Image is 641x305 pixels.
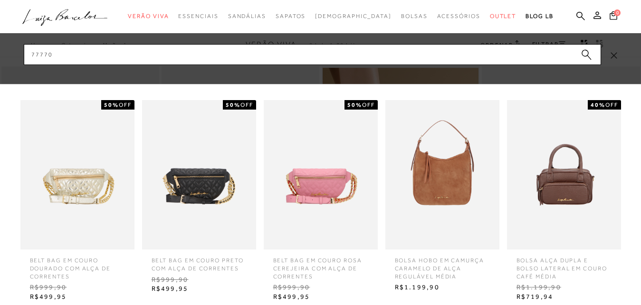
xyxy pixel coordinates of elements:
[226,102,240,108] strong: 50%
[505,100,623,304] a: BOLSA ALÇA DUPLA E BOLSO LATERAL EM COURO CAFÉ MÉDIA 40%OFF BOLSA ALÇA DUPLA E BOLSO LATERAL EM C...
[385,100,499,250] img: BOLSA HOBO EM CAMURÇA CARAMELO DE ALÇA REGULÁVEL MÉDIA
[178,8,218,25] a: categoryNavScreenReaderText
[144,273,254,287] span: R$999,90
[140,100,258,296] a: BELT BAG EM COURO PRETO COM ALÇA DE CORRENTES 50%OFF BELT BAG EM COURO PRETO COM ALÇA DE CORRENTE...
[128,13,169,19] span: Verão Viva
[266,280,375,295] span: R$999,90
[437,13,480,19] span: Acessórios
[605,102,618,108] span: OFF
[490,13,517,19] span: Outlet
[526,13,553,19] span: BLOG LB
[401,13,428,19] span: Bolsas
[526,8,553,25] a: BLOG LB
[23,290,132,304] span: R$499,95
[240,102,253,108] span: OFF
[261,100,380,304] a: BELT BAG EM COURO ROSA CEREJEIRA COM ALÇA DE CORRENTES 50%OFF BELT BAG EM COURO ROSA CEREJEIRA CO...
[607,10,620,23] button: 0
[178,13,218,19] span: Essenciais
[264,100,378,250] img: BELT BAG EM COURO ROSA CEREJEIRA COM ALÇA DE CORRENTES
[142,100,256,250] img: BELT BAG EM COURO PRETO COM ALÇA DE CORRENTES
[23,280,132,295] span: R$999,90
[228,13,266,19] span: Sandálias
[509,290,619,304] span: R$719,94
[388,250,497,280] span: BOLSA HOBO EM CAMURÇA CARAMELO DE ALÇA REGULÁVEL MÉDIA
[104,102,119,108] strong: 50%
[388,280,497,295] span: R$1.199,90
[315,13,392,19] span: [DEMOGRAPHIC_DATA]
[509,280,619,295] span: R$1.199,90
[401,8,428,25] a: categoryNavScreenReaderText
[383,100,502,295] a: BOLSA HOBO EM CAMURÇA CARAMELO DE ALÇA REGULÁVEL MÉDIA BOLSA HOBO EM CAMURÇA CARAMELO DE ALÇA REG...
[276,8,306,25] a: categoryNavScreenReaderText
[347,102,362,108] strong: 50%
[23,250,132,280] span: BELT BAG EM COURO DOURADO COM ALÇA DE CORRENTES
[119,102,132,108] span: OFF
[591,102,605,108] strong: 40%
[266,290,375,304] span: R$499,95
[18,100,137,304] a: BELT BAG EM COURO DOURADO COM ALÇA DE CORRENTES 50%OFF BELT BAG EM COURO DOURADO COM ALÇA DE CORR...
[128,8,169,25] a: categoryNavScreenReaderText
[24,44,601,65] input: Buscar.
[507,100,621,250] img: BOLSA ALÇA DUPLA E BOLSO LATERAL EM COURO CAFÉ MÉDIA
[437,8,480,25] a: categoryNavScreenReaderText
[490,8,517,25] a: categoryNavScreenReaderText
[20,100,134,250] img: BELT BAG EM COURO DOURADO COM ALÇA DE CORRENTES
[509,250,619,280] span: BOLSA ALÇA DUPLA E BOLSO LATERAL EM COURO CAFÉ MÉDIA
[362,102,375,108] span: OFF
[144,282,254,296] span: R$499,95
[276,13,306,19] span: Sapatos
[266,250,375,280] span: BELT BAG EM COURO ROSA CEREJEIRA COM ALÇA DE CORRENTES
[614,9,621,16] span: 0
[315,8,392,25] a: noSubCategoriesText
[228,8,266,25] a: categoryNavScreenReaderText
[144,250,254,273] span: BELT BAG EM COURO PRETO COM ALÇA DE CORRENTES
